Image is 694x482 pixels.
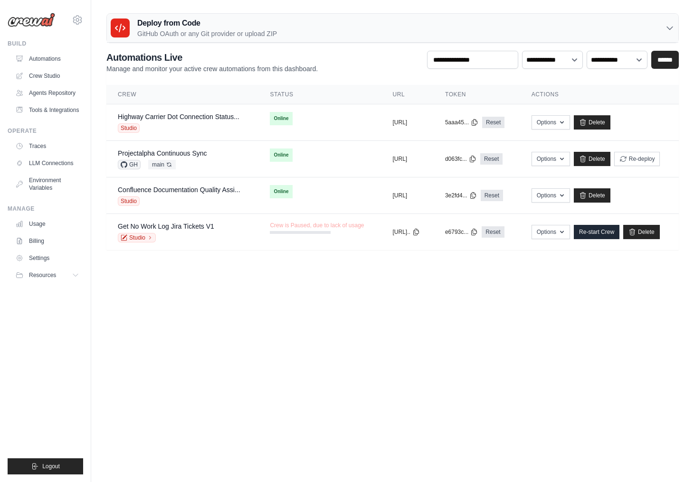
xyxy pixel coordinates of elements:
th: Status [258,85,381,104]
p: Manage and monitor your active crew automations from this dashboard. [106,64,318,74]
a: Agents Repository [11,85,83,101]
span: Logout [42,463,60,470]
a: Reset [482,117,504,128]
th: URL [381,85,433,104]
button: 5aaa45... [445,119,478,126]
a: Confluence Documentation Quality Assi... [118,186,240,194]
a: Delete [574,152,610,166]
a: Get No Work Log Jira Tickets V1 [118,222,214,230]
button: Options [532,188,570,203]
a: Projectalpha Continuous Sync [118,149,207,157]
button: Resources [11,268,83,283]
a: Delete [623,225,660,239]
div: Manage [8,205,83,213]
a: Automations [11,51,83,66]
span: Online [270,185,292,198]
span: GH [118,160,141,169]
button: Re-deploy [614,152,660,166]
button: Options [532,225,570,239]
button: Options [532,152,570,166]
div: Build [8,40,83,47]
a: Environment Variables [11,173,83,195]
th: Token [434,85,520,104]
th: Crew [106,85,258,104]
span: main [148,160,176,169]
p: GitHub OAuth or any Git provider or upload ZIP [137,29,277,38]
span: Online [270,112,292,125]
a: Reset [481,190,503,201]
a: LLM Connections [11,156,83,171]
button: Options [532,115,570,130]
span: Studio [118,196,140,206]
a: Re-start Crew [574,225,619,239]
span: Crew is Paused, due to lack of usage [270,222,364,229]
span: Studio [118,123,140,133]
a: Usage [11,216,83,232]
button: 3e2fd4... [445,192,477,199]
a: Traces [11,139,83,154]
a: Crew Studio [11,68,83,83]
a: Delete [574,115,610,130]
a: Tools & Integrations [11,102,83,118]
button: Logout [8,458,83,474]
span: Online [270,148,292,162]
th: Actions [520,85,679,104]
button: e6793c... [445,228,478,236]
button: d063fc... [445,155,476,163]
h3: Deploy from Code [137,18,277,29]
img: Logo [8,13,55,27]
a: Reset [482,226,504,238]
h2: Automations Live [106,51,318,64]
a: Settings [11,250,83,266]
a: Billing [11,233,83,249]
a: Studio [118,233,156,242]
a: Delete [574,188,610,203]
a: Reset [480,153,503,165]
span: Resources [29,271,56,279]
div: Operate [8,127,83,135]
a: Highway Carrier Dot Connection Status... [118,113,239,120]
